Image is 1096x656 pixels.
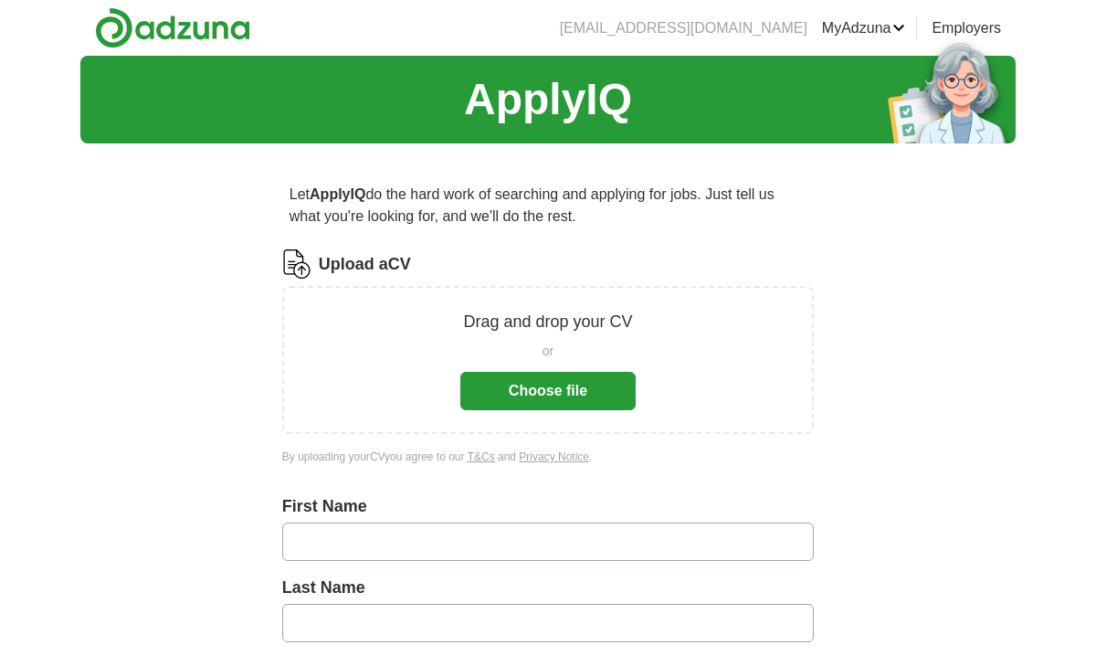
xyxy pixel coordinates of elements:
a: T&Cs [468,450,495,463]
label: First Name [282,494,814,519]
a: Employers [932,17,1001,39]
li: [EMAIL_ADDRESS][DOMAIN_NAME] [560,17,807,39]
label: Upload a CV [319,252,411,277]
div: By uploading your CV you agree to our and . [282,449,814,465]
h1: ApplyIQ [464,67,632,132]
p: Let do the hard work of searching and applying for jobs. Just tell us what you're looking for, an... [282,176,814,235]
a: Privacy Notice [519,450,589,463]
a: MyAdzuna [822,17,906,39]
span: or [543,342,553,361]
label: Last Name [282,576,814,600]
strong: ApplyIQ [310,186,365,202]
img: CV Icon [282,249,311,279]
p: Drag and drop your CV [463,310,632,334]
button: Choose file [460,372,636,410]
img: Adzuna logo [95,7,250,48]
